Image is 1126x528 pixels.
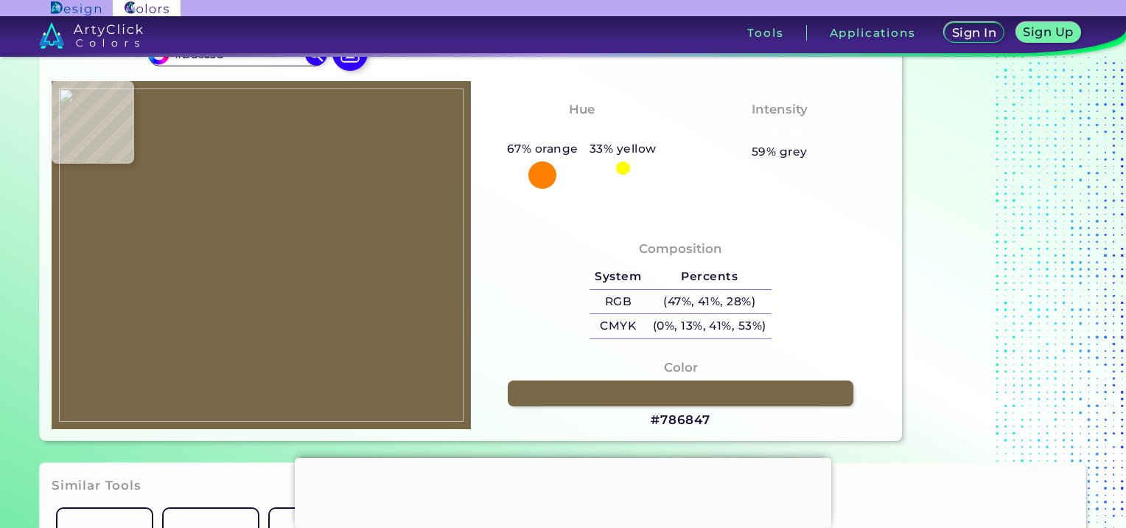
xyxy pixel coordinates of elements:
[752,142,808,161] h5: 59% grey
[590,314,647,338] h5: CMYK
[830,27,916,38] h3: Applications
[651,411,710,429] h3: #786847
[51,1,100,15] img: ArtyClick Design logo
[647,265,772,289] h5: Percents
[590,290,647,314] h5: RGB
[59,88,464,422] img: bc6e8a0f-2dcb-42b2-ae6e-49a54e12daab
[647,290,772,314] h5: (47%, 41%, 28%)
[639,238,722,260] h4: Composition
[569,99,595,120] h4: Hue
[947,24,1001,42] a: Sign In
[39,22,143,49] img: logo_artyclick_colors_white.svg
[647,314,772,338] h5: (0%, 13%, 41%, 53%)
[664,357,698,378] h4: Color
[501,139,584,159] h5: 67% orange
[295,458,831,524] iframe: Advertisement
[747,27,783,38] h3: Tools
[954,27,994,38] h5: Sign In
[1026,27,1071,38] h5: Sign Up
[1019,24,1077,42] a: Sign Up
[752,99,808,120] h4: Intensity
[752,122,807,140] h3: Pastel
[52,477,141,495] h3: Similar Tools
[584,139,662,159] h5: 33% yellow
[515,122,648,140] h3: Yellowish Orange
[590,265,647,289] h5: System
